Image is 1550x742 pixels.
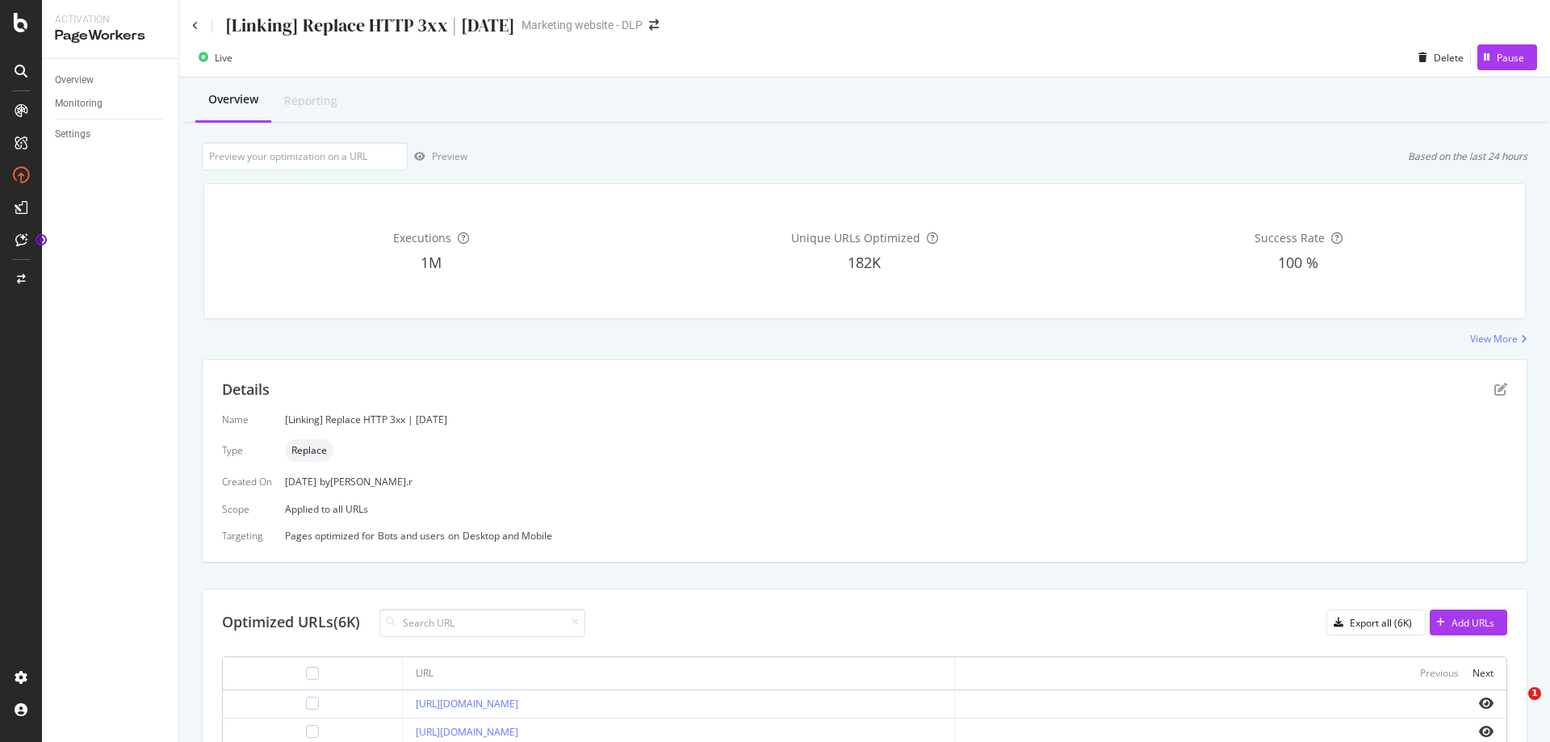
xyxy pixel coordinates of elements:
[1412,44,1464,70] button: Delete
[393,230,451,245] span: Executions
[215,51,232,65] div: Live
[1495,687,1534,726] iframe: Intercom live chat
[1470,332,1518,346] div: View More
[192,21,199,31] a: Click to go back
[285,529,1507,543] div: Pages optimized for on
[1326,610,1426,635] button: Export all (6K)
[1479,725,1493,738] i: eye
[1452,616,1494,630] div: Add URLs
[55,72,167,89] a: Overview
[55,95,167,112] a: Monitoring
[284,93,337,109] div: Reporting
[55,95,103,112] div: Monitoring
[421,253,442,272] span: 1M
[1408,149,1527,163] div: Based on the last 24 hours
[225,13,515,38] div: [Linking] Replace HTTP 3xx | [DATE]
[291,446,327,455] span: Replace
[1470,332,1527,346] a: View More
[208,91,258,107] div: Overview
[1255,230,1325,245] span: Success Rate
[222,413,1507,543] div: Applied to all URLs
[432,149,467,163] div: Preview
[1477,44,1537,70] button: Pause
[791,230,920,245] span: Unique URLs Optimized
[55,13,165,27] div: Activation
[1420,664,1459,683] button: Previous
[222,475,272,488] div: Created On
[222,529,272,543] div: Targeting
[320,475,413,488] div: by [PERSON_NAME].r
[55,27,165,45] div: PageWorkers
[55,126,90,143] div: Settings
[285,413,1507,426] div: [Linking] Replace HTTP 3xx | [DATE]
[1528,687,1541,700] span: 1
[1494,383,1507,396] div: pen-to-square
[522,17,643,33] div: Marketing website - DLP
[222,379,270,400] div: Details
[416,725,518,739] a: [URL][DOMAIN_NAME]
[34,233,48,247] div: Tooltip anchor
[222,612,360,633] div: Optimized URLs (6K)
[1350,616,1412,630] div: Export all (6K)
[1497,51,1524,65] div: Pause
[463,529,552,543] div: Desktop and Mobile
[285,475,1507,488] div: [DATE]
[1434,51,1464,65] div: Delete
[1472,664,1493,683] button: Next
[55,126,167,143] a: Settings
[222,413,272,426] div: Name
[55,72,94,89] div: Overview
[848,253,881,272] span: 182K
[416,697,518,711] a: [URL][DOMAIN_NAME]
[285,439,333,462] div: neutral label
[1430,610,1507,635] button: Add URLs
[222,443,272,457] div: Type
[408,144,467,170] button: Preview
[378,529,445,543] div: Bots and users
[1472,666,1493,680] div: Next
[1420,666,1459,680] div: Previous
[202,142,408,170] input: Preview your optimization on a URL
[416,666,434,681] div: URL
[222,502,272,516] div: Scope
[649,19,659,31] div: arrow-right-arrow-left
[379,609,585,637] input: Search URL
[1278,253,1318,272] span: 100 %
[1479,697,1493,710] i: eye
